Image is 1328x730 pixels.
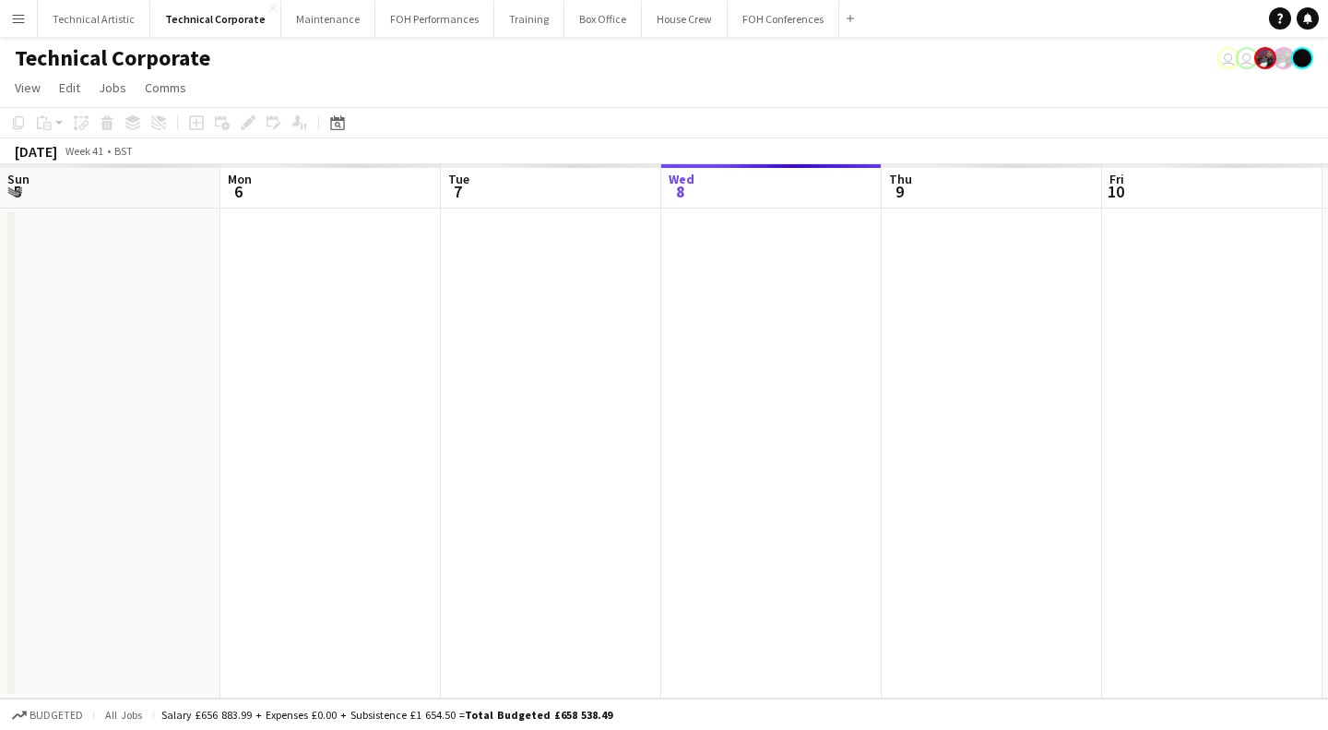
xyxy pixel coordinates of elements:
[15,79,41,96] span: View
[150,1,281,37] button: Technical Corporate
[445,181,469,202] span: 7
[114,144,133,158] div: BST
[7,171,30,187] span: Sun
[889,171,912,187] span: Thu
[1273,47,1295,69] app-user-avatar: Zubair PERM Dhalla
[99,79,126,96] span: Jobs
[1107,181,1124,202] span: 10
[161,708,612,722] div: Salary £656 883.99 + Expenses £0.00 + Subsistence £1 654.50 =
[669,171,694,187] span: Wed
[137,76,194,100] a: Comms
[61,144,107,158] span: Week 41
[642,1,728,37] button: House Crew
[7,76,48,100] a: View
[52,76,88,100] a: Edit
[5,181,30,202] span: 5
[30,709,83,722] span: Budgeted
[145,79,186,96] span: Comms
[9,705,86,725] button: Budgeted
[225,181,252,202] span: 6
[15,44,210,72] h1: Technical Corporate
[728,1,839,37] button: FOH Conferences
[564,1,642,37] button: Box Office
[465,708,612,722] span: Total Budgeted £658 538.49
[1291,47,1313,69] app-user-avatar: Gabrielle Barr
[228,171,252,187] span: Mon
[886,181,912,202] span: 9
[1254,47,1276,69] app-user-avatar: Zubair PERM Dhalla
[1217,47,1239,69] app-user-avatar: Liveforce Admin
[375,1,494,37] button: FOH Performances
[1236,47,1258,69] app-user-avatar: Liveforce Admin
[59,79,80,96] span: Edit
[15,142,57,161] div: [DATE]
[281,1,375,37] button: Maintenance
[91,76,134,100] a: Jobs
[494,1,564,37] button: Training
[101,708,146,722] span: All jobs
[1109,171,1124,187] span: Fri
[448,171,469,187] span: Tue
[666,181,694,202] span: 8
[38,1,150,37] button: Technical Artistic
